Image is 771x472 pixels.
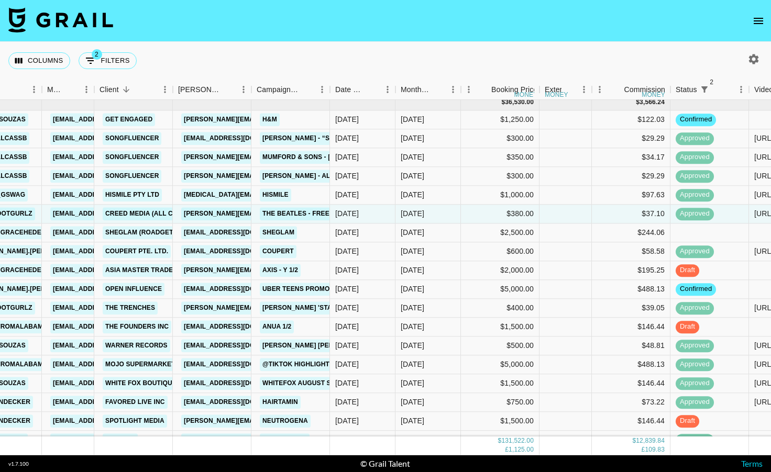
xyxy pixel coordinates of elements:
[401,209,424,219] div: Aug '25
[676,417,699,426] span: draft
[461,336,539,355] div: $500.00
[181,113,352,126] a: [PERSON_NAME][EMAIL_ADDRESS][DOMAIN_NAME]
[676,80,697,100] div: Status
[92,49,102,60] span: 2
[401,378,424,389] div: Aug '25
[335,209,359,219] div: 8/27/2025
[592,318,670,336] div: $146.44
[461,167,539,186] div: $300.00
[335,228,359,238] div: 8/11/2025
[592,242,670,261] div: $58.58
[461,355,539,374] div: $5,000.00
[335,322,359,332] div: 8/14/2025
[401,115,424,125] div: Aug '25
[477,82,491,97] button: Sort
[461,205,539,223] div: $380.00
[592,412,670,431] div: $146.44
[640,98,665,107] div: 3,566.24
[103,377,179,390] a: White Fox Boutique
[380,82,395,97] button: Menu
[676,115,716,125] span: confirmed
[260,113,280,126] a: H&M
[181,301,352,314] a: [PERSON_NAME][EMAIL_ADDRESS][DOMAIN_NAME]
[178,80,221,100] div: [PERSON_NAME]
[401,171,424,182] div: Aug '25
[79,52,137,69] button: Show filters
[335,80,365,100] div: Date Created
[509,446,534,455] div: 1,125.00
[592,299,670,318] div: $39.05
[335,246,359,257] div: 8/8/2025
[624,80,665,100] div: Commission
[50,151,168,164] a: [EMAIL_ADDRESS][DOMAIN_NAME]
[697,82,712,97] div: 2 active filters
[103,151,161,164] a: Songfluencer
[26,82,42,97] button: Menu
[676,190,714,200] span: approved
[461,318,539,336] div: $1,500.00
[260,188,291,201] a: Hismile
[401,265,424,276] div: Aug '25
[676,398,714,408] span: approved
[335,115,359,125] div: 8/3/2025
[50,113,168,126] a: [EMAIL_ADDRESS][DOMAIN_NAME]
[260,264,301,277] a: AXIS - Y 1/2
[330,80,395,100] div: Date Created
[50,414,168,428] a: [EMAIL_ADDRESS][DOMAIN_NAME]
[260,245,296,258] a: Coupert
[592,186,670,205] div: $97.63
[103,339,170,352] a: Warner Records
[221,82,236,97] button: Sort
[103,113,155,126] a: Get Engaged
[335,171,359,182] div: 8/23/2025
[401,80,431,100] div: Month Due
[103,264,206,277] a: Asia Master Trade Co., Ltd.
[50,226,168,239] a: [EMAIL_ADDRESS][DOMAIN_NAME]
[260,226,297,239] a: SHEGLAM
[676,153,714,163] span: approved
[181,396,299,409] a: [EMAIL_ADDRESS][DOMAIN_NAME]
[100,80,119,100] div: Client
[50,170,168,183] a: [EMAIL_ADDRESS][DOMAIN_NAME]
[50,188,168,201] a: [EMAIL_ADDRESS][DOMAIN_NAME]
[50,132,168,145] a: [EMAIL_ADDRESS][DOMAIN_NAME]
[592,393,670,412] div: $73.22
[8,52,70,69] button: Select columns
[260,283,332,296] a: Uber Teens Promo
[335,359,359,370] div: 7/31/2025
[501,437,534,446] div: 131,522.00
[395,80,461,100] div: Month Due
[173,80,251,100] div: Booker
[103,320,171,333] a: The Founders Inc
[50,301,168,314] a: [EMAIL_ADDRESS][DOMAIN_NAME]
[260,320,294,333] a: ANUA 1/2
[103,396,168,409] a: Favored Live Inc
[181,320,299,333] a: [EMAIL_ADDRESS][DOMAIN_NAME]
[576,82,592,97] button: Menu
[360,458,410,469] div: © Grail Talent
[461,412,539,431] div: $1,500.00
[103,358,178,371] a: Mojo Supermarket
[181,433,299,446] a: [EMAIL_ADDRESS][DOMAIN_NAME]
[335,265,359,276] div: 8/5/2025
[461,299,539,318] div: $400.00
[335,341,359,351] div: 8/12/2025
[365,82,380,97] button: Sort
[50,283,168,296] a: [EMAIL_ADDRESS][DOMAIN_NAME]
[300,82,314,97] button: Sort
[50,245,168,258] a: [EMAIL_ADDRESS][DOMAIN_NAME]
[676,341,714,351] span: approved
[260,151,384,164] a: Mumford & Sons - [PERSON_NAME]
[676,266,699,276] span: draft
[260,396,301,409] a: HAIRtamin
[260,301,340,314] a: [PERSON_NAME] 'Stay'
[260,207,366,220] a: The Beatles - Free As A Bird
[94,80,173,100] div: Client
[260,433,310,446] a: Skin1004 - 2/4
[609,82,624,97] button: Sort
[314,82,330,97] button: Menu
[676,247,714,257] span: approved
[461,223,539,242] div: $2,500.00
[181,414,352,428] a: [PERSON_NAME][EMAIL_ADDRESS][DOMAIN_NAME]
[181,283,299,296] a: [EMAIL_ADDRESS][DOMAIN_NAME]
